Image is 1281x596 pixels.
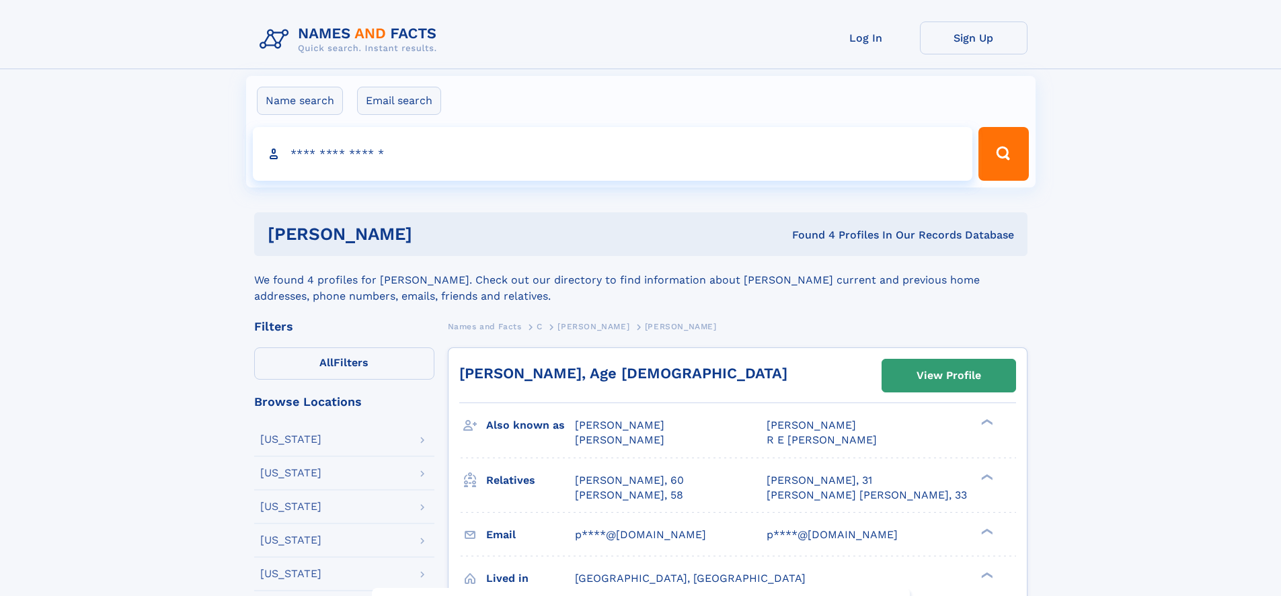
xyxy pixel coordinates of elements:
a: [PERSON_NAME] [557,318,629,335]
span: [PERSON_NAME] [645,322,717,331]
span: [PERSON_NAME] [575,433,664,446]
a: [PERSON_NAME], 31 [767,473,872,488]
span: R E [PERSON_NAME] [767,433,877,446]
div: ❯ [978,472,994,481]
h3: Also known as [486,414,575,437]
a: View Profile [882,359,1015,392]
span: [PERSON_NAME] [767,419,856,431]
div: [US_STATE] [260,434,321,445]
div: [US_STATE] [260,568,321,579]
div: [US_STATE] [260,501,321,512]
div: Found 4 Profiles In Our Records Database [602,228,1014,243]
a: [PERSON_NAME], Age [DEMOGRAPHIC_DATA] [459,365,787,382]
a: Log In [812,22,920,54]
h3: Email [486,523,575,546]
a: [PERSON_NAME] [PERSON_NAME], 33 [767,488,967,503]
img: Logo Names and Facts [254,22,448,58]
span: [PERSON_NAME] [575,419,664,431]
a: Sign Up [920,22,1027,54]
input: search input [253,127,973,181]
label: Name search [257,87,343,115]
div: [US_STATE] [260,468,321,478]
label: Email search [357,87,441,115]
span: [GEOGRAPHIC_DATA], [GEOGRAPHIC_DATA] [575,572,806,585]
h3: Lived in [486,567,575,590]
div: Filters [254,321,434,333]
div: We found 4 profiles for [PERSON_NAME]. Check out our directory to find information about [PERSON_... [254,256,1027,304]
div: ❯ [978,527,994,536]
a: C [537,318,543,335]
div: Browse Locations [254,396,434,408]
a: Names and Facts [448,318,522,335]
div: ❯ [978,570,994,579]
span: [PERSON_NAME] [557,322,629,331]
div: ❯ [978,418,994,427]
h1: [PERSON_NAME] [268,226,603,243]
h3: Relatives [486,469,575,492]
span: C [537,322,543,331]
button: Search Button [978,127,1028,181]
span: All [319,356,334,369]
a: [PERSON_NAME], 60 [575,473,684,488]
div: [US_STATE] [260,535,321,546]
a: [PERSON_NAME], 58 [575,488,683,503]
div: View Profile [917,360,981,391]
label: Filters [254,347,434,380]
